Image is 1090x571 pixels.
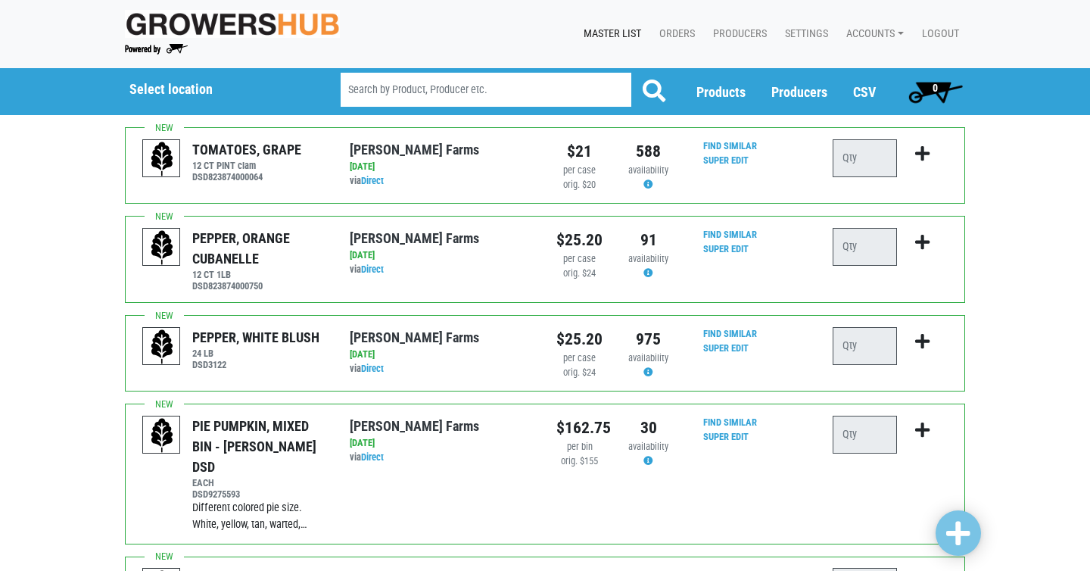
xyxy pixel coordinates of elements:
div: per bin [556,440,603,454]
div: via [350,451,534,465]
div: TOMATOES, GRAPE [192,139,301,160]
span: availability [628,253,668,264]
h6: DSD9275593 [192,488,326,500]
h6: DSD823874000750 [192,280,326,292]
img: original-fc7597fdc6adbb9d0e2ae620e786d1a2.jpg [125,10,340,38]
input: Search by Product, Producer etc. [341,73,631,107]
img: placeholder-variety-43d6402dacf2d531de610a020419775a.svg [143,328,181,366]
div: 975 [625,327,671,351]
h5: Select location [129,81,302,98]
a: Find Similar [703,328,757,339]
span: availability [628,164,668,176]
a: Logout [910,20,965,48]
div: via [350,174,534,189]
div: per case [556,351,603,366]
img: placeholder-variety-43d6402dacf2d531de610a020419775a.svg [143,140,181,178]
a: Super Edit [703,154,749,166]
div: orig. $20 [556,178,603,192]
a: Super Edit [703,431,749,442]
div: PIE PUMPKIN, MIXED BIN - [PERSON_NAME] DSD [192,416,326,477]
a: Direct [361,264,384,275]
span: … [301,518,307,531]
div: [DATE] [350,160,534,174]
div: per case [556,252,603,267]
a: CSV [853,84,876,100]
a: Find Similar [703,417,757,428]
h6: DSD823874000064 [192,171,301,183]
a: Master List [571,20,647,48]
div: 91 [625,228,671,252]
div: per case [556,164,603,178]
div: 588 [625,139,671,164]
h6: 12 CT 1LB [192,269,326,280]
a: Accounts [834,20,910,48]
div: [DATE] [350,436,534,451]
a: Find Similar [703,140,757,151]
div: 30 [625,416,671,440]
h6: 12 CT PINT clam [192,160,301,171]
input: Qty [833,416,897,454]
img: Powered by Big Wheelbarrow [125,44,188,55]
a: Direct [361,363,384,374]
input: Qty [833,139,897,177]
img: placeholder-variety-43d6402dacf2d531de610a020419775a.svg [143,417,181,454]
div: $25.20 [556,228,603,252]
div: $162.75 [556,416,603,440]
div: [DATE] [350,248,534,263]
a: Direct [361,451,384,463]
div: $25.20 [556,327,603,351]
div: [DATE] [350,348,534,362]
div: orig. $155 [556,454,603,469]
a: [PERSON_NAME] Farms [350,329,479,345]
a: [PERSON_NAME] Farms [350,418,479,434]
h6: 24 LB [192,348,319,359]
input: Qty [833,228,897,266]
span: 0 [933,82,938,94]
a: Products [696,84,746,100]
a: Settings [773,20,834,48]
a: [PERSON_NAME] Farms [350,142,479,158]
a: 0 [902,76,969,107]
h6: DSD3122 [192,359,319,370]
img: placeholder-variety-43d6402dacf2d531de610a020419775a.svg [143,229,181,267]
span: availability [628,352,668,364]
a: Orders [647,20,701,48]
a: Producers [701,20,773,48]
div: Different colored pie size. White, yellow, tan, warted, [192,500,326,532]
h6: EACH [192,477,326,488]
a: Find Similar [703,229,757,240]
div: orig. $24 [556,366,603,380]
div: PEPPER, WHITE BLUSH [192,327,319,348]
a: Super Edit [703,243,749,254]
div: PEPPER, ORANGE CUBANELLE [192,228,326,269]
div: via [350,362,534,376]
div: $21 [556,139,603,164]
div: orig. $24 [556,267,603,281]
a: Super Edit [703,342,749,354]
a: Direct [361,175,384,186]
input: Qty [833,327,897,365]
a: [PERSON_NAME] Farms [350,230,479,246]
a: Producers [771,84,827,100]
span: availability [628,441,668,452]
div: via [350,263,534,277]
